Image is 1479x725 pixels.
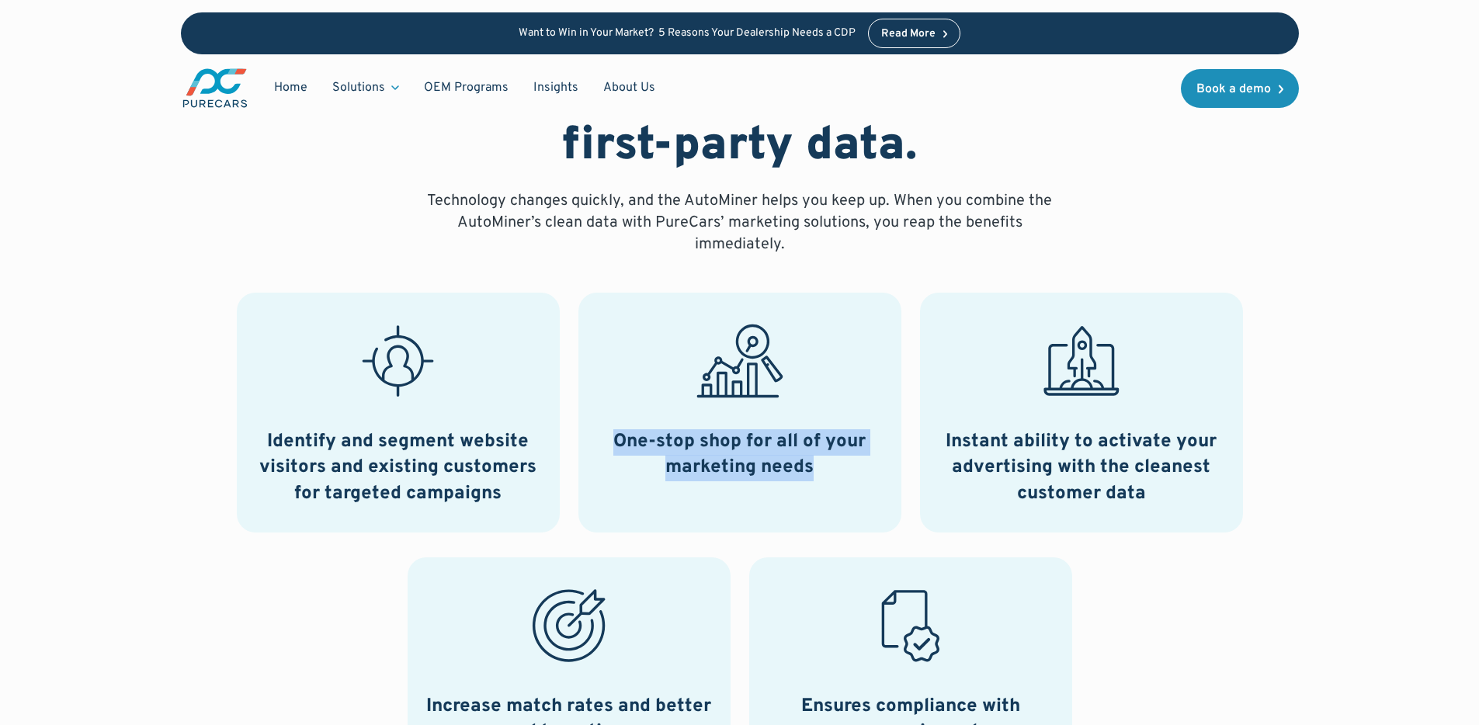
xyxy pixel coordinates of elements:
h2: Goodbye, cookies. Hello, first-party data. [417,63,1063,175]
h3: Instant ability to activate your advertising with the cleanest customer data [939,429,1224,508]
a: main [181,67,249,109]
a: OEM Programs [411,73,521,102]
a: Insights [521,73,591,102]
p: Want to Win in Your Market? 5 Reasons Your Dealership Needs a CDP [519,27,856,40]
div: Book a demo [1196,83,1271,95]
img: purecars logo [181,67,249,109]
h3: Identify and segment website visitors and existing customers for targeted campaigns [255,429,541,508]
div: Read More [881,29,936,40]
div: Solutions [320,73,411,102]
a: About Us [591,73,668,102]
p: Technology changes quickly, and the AutoMiner helps you keep up. When you combine the AutoMiner’s... [417,190,1063,255]
a: Home [262,73,320,102]
a: Read More [868,19,961,48]
div: Solutions [332,79,385,96]
h3: One-stop shop for all of your marketing needs [597,429,883,481]
a: Book a demo [1181,69,1299,108]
